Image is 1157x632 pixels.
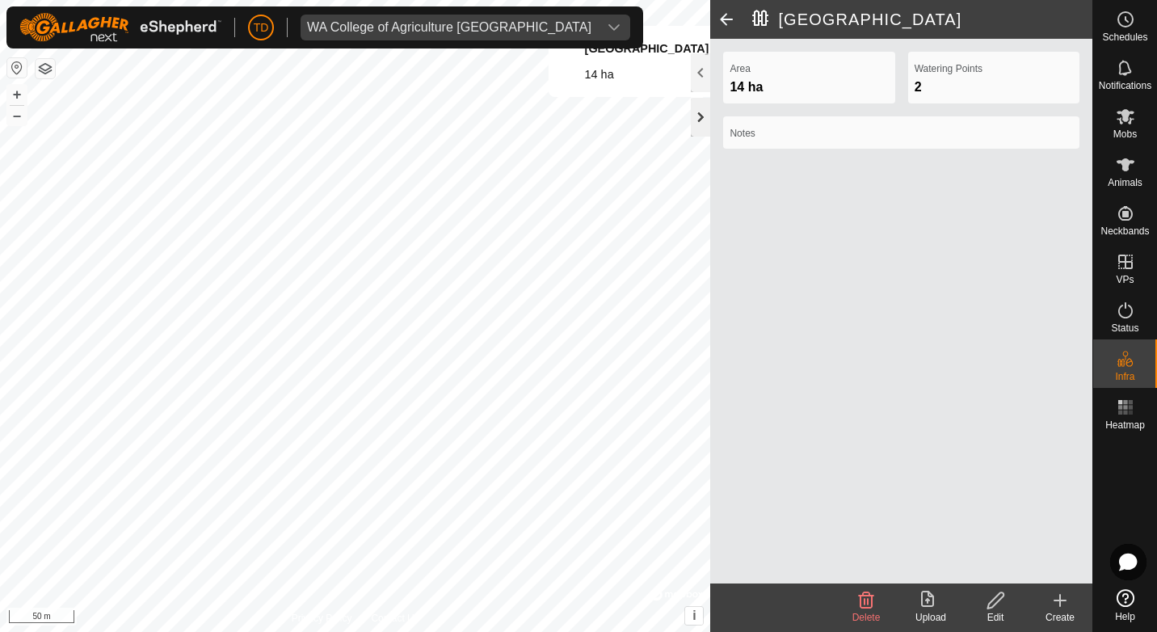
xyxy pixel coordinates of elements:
div: 14 ha [559,65,709,84]
label: Area [730,61,888,76]
a: Help [1093,583,1157,628]
button: Map Layers [36,59,55,78]
span: 2 [915,80,922,94]
span: TD [254,19,269,36]
span: VPs [1116,275,1134,284]
a: Privacy Policy [292,611,352,626]
span: Help [1115,612,1135,621]
div: Edit [963,610,1028,625]
span: Status [1111,323,1138,333]
div: [GEOGRAPHIC_DATA] [559,39,709,58]
span: Delete [852,612,881,623]
span: Heatmap [1105,420,1145,430]
span: Infra [1115,372,1134,381]
div: WA College of Agriculture [GEOGRAPHIC_DATA] [307,21,591,34]
button: – [7,106,27,125]
label: Watering Points [915,61,1073,76]
img: Gallagher Logo [19,13,221,42]
span: WA College of Agriculture Denmark [301,15,598,40]
div: Create [1028,610,1092,625]
h2: [GEOGRAPHIC_DATA] [752,10,1092,29]
span: 14 ha [730,80,763,94]
label: Notes [730,126,1073,141]
div: Upload [898,610,963,625]
span: Notifications [1099,81,1151,91]
button: i [685,607,703,625]
div: dropdown trigger [598,15,630,40]
button: Reset Map [7,58,27,78]
a: Contact Us [371,611,419,626]
span: Neckbands [1100,226,1149,236]
span: Schedules [1102,32,1147,42]
span: Animals [1108,178,1142,187]
span: Mobs [1113,129,1137,139]
button: + [7,85,27,104]
span: i [692,609,696,622]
